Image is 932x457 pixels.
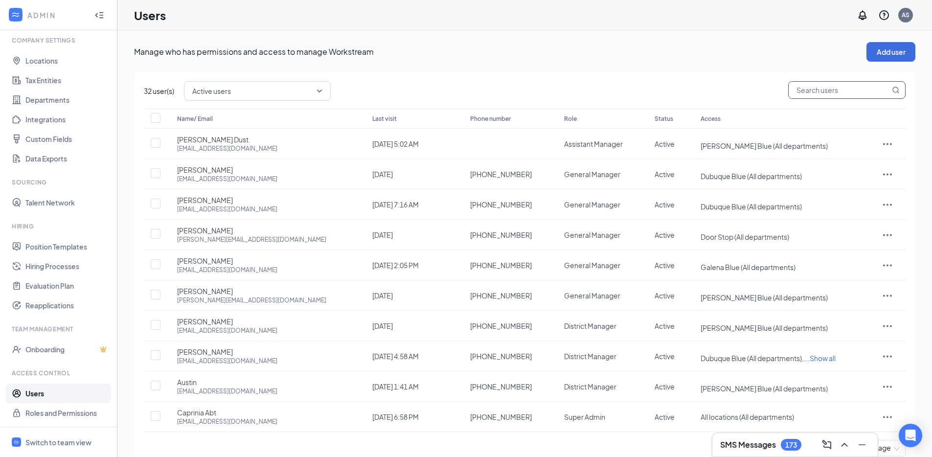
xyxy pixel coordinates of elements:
span: Active [655,412,675,421]
div: Company Settings [12,36,107,45]
span: [DATE] [372,230,393,239]
span: General Manager [564,261,620,270]
div: Role [564,113,635,125]
th: Access [691,109,869,129]
h3: SMS Messages [720,439,776,450]
span: Show all [810,354,836,363]
span: Super Admin [564,412,605,421]
span: [DATE] [372,291,393,300]
div: [PERSON_NAME][EMAIL_ADDRESS][DOMAIN_NAME] [177,296,326,304]
a: Custom Fields [25,129,109,149]
span: [DATE] 1:41 AM [372,382,419,391]
th: Status [645,109,691,129]
span: Active users [192,84,231,98]
span: Active [655,321,675,330]
span: [DATE] 6:58 PM [372,412,419,421]
div: Sourcing [12,178,107,186]
button: ChevronUp [837,437,852,453]
span: [DATE] [372,321,393,330]
div: ADMIN [27,10,86,20]
a: Tax Entities [25,70,109,90]
th: Phone number [460,109,554,129]
span: [PHONE_NUMBER] [470,200,532,209]
a: OnboardingCrown [25,340,109,359]
span: [PERSON_NAME] Blue (All departments) [701,141,828,150]
div: [EMAIL_ADDRESS][DOMAIN_NAME] [177,144,277,153]
svg: WorkstreamLogo [13,439,20,445]
span: [DATE] 7:16 AM [372,200,419,209]
span: District Manager [564,321,616,330]
svg: Minimize [856,439,868,451]
div: Open Intercom Messenger [899,424,922,447]
svg: ActionsIcon [882,381,893,392]
span: Active [655,200,675,209]
div: [EMAIL_ADDRESS][DOMAIN_NAME] [177,387,277,395]
svg: ActionsIcon [882,138,893,150]
div: Page Size [856,440,905,456]
span: [PHONE_NUMBER] [470,260,532,270]
span: Active [655,291,675,300]
svg: ActionsIcon [882,199,893,210]
span: Dubuque Blue (All departments) [701,202,802,211]
svg: ActionsIcon [882,350,893,362]
div: [EMAIL_ADDRESS][DOMAIN_NAME] [177,205,277,213]
span: [PERSON_NAME] [177,256,233,266]
span: General Manager [564,170,620,179]
svg: Notifications [857,9,868,21]
div: [EMAIL_ADDRESS][DOMAIN_NAME] [177,357,277,365]
span: [PERSON_NAME] Blue (All departments) [701,323,828,332]
button: Minimize [854,437,870,453]
span: General Manager [564,291,620,300]
span: Caprinia Abt [177,408,216,417]
span: [DATE] [372,170,393,179]
a: Users [25,384,109,403]
div: [EMAIL_ADDRESS][DOMAIN_NAME] [177,417,277,426]
span: [DATE] 5:02 AM [372,139,419,148]
div: 173 [785,441,797,449]
span: Assistant Manager [564,139,623,148]
svg: MagnifyingGlass [892,86,900,94]
span: [PHONE_NUMBER] [470,321,532,331]
a: Position Templates [25,237,109,256]
span: [PERSON_NAME] [177,226,233,235]
span: Galena Blue (All departments) [701,263,796,272]
a: Departments [25,90,109,110]
span: [PHONE_NUMBER] [470,351,532,361]
span: 32 user(s) [144,86,174,96]
div: Access control [12,369,107,377]
svg: ActionsIcon [882,168,893,180]
a: Evaluation Plan [25,276,109,296]
span: District Manager [564,382,616,391]
div: Last visit [372,113,451,125]
span: [PERSON_NAME] [177,286,233,296]
span: [PERSON_NAME] [177,317,233,326]
span: [PHONE_NUMBER] [470,382,532,391]
svg: ActionsIcon [882,290,893,301]
a: Hiring Processes [25,256,109,276]
h1: Users [134,7,166,23]
a: Integrations [25,110,109,129]
span: [DATE] 2:05 PM [372,261,419,270]
span: [PHONE_NUMBER] [470,169,532,179]
span: General Manager [564,200,620,209]
button: Add user [866,42,915,62]
a: Data Exports [25,149,109,168]
svg: ActionsIcon [882,229,893,241]
span: Active [655,230,675,239]
svg: ActionsIcon [882,259,893,271]
span: [PHONE_NUMBER] [470,230,532,240]
div: [EMAIL_ADDRESS][DOMAIN_NAME] [177,175,277,183]
a: Roles and Permissions [25,403,109,423]
div: Team Management [12,325,107,333]
span: [PERSON_NAME] [177,347,233,357]
span: [PHONE_NUMBER] [470,291,532,300]
svg: Collapse [94,10,104,20]
div: [EMAIL_ADDRESS][DOMAIN_NAME] [177,266,277,274]
span: Active [655,261,675,270]
svg: ComposeMessage [821,439,833,451]
svg: ActionsIcon [882,411,893,423]
span: [PERSON_NAME] Dust [177,135,249,144]
div: [PERSON_NAME][EMAIL_ADDRESS][DOMAIN_NAME] [177,235,326,244]
div: AS [902,11,909,19]
div: [EMAIL_ADDRESS][DOMAIN_NAME] [177,326,277,335]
